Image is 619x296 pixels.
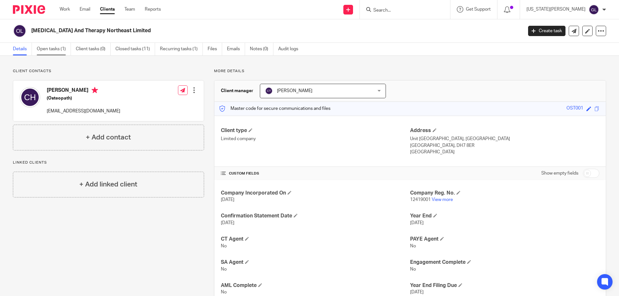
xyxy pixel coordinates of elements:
span: [DATE] [410,221,424,225]
a: Clients [100,6,115,13]
i: Primary [92,87,98,93]
a: View more [432,197,453,202]
span: No [410,267,416,272]
img: svg%3E [265,87,273,95]
a: Team [124,6,135,13]
h4: Confirmation Statement Date [221,213,410,219]
h4: Company Incorporated On [221,190,410,196]
p: Linked clients [13,160,204,165]
div: OST001 [566,105,583,112]
h4: SA Agent [221,259,410,266]
input: Search [373,8,431,14]
a: Emails [227,43,245,55]
p: More details [214,69,606,74]
a: Create task [528,26,565,36]
a: Details [13,43,32,55]
a: Closed tasks (11) [115,43,155,55]
p: Unit [GEOGRAPHIC_DATA], [GEOGRAPHIC_DATA] [410,136,599,142]
span: [DATE] [221,221,234,225]
a: Notes (0) [250,43,273,55]
a: Open tasks (1) [37,43,71,55]
a: Files [208,43,222,55]
span: [DATE] [221,197,234,202]
h4: Year End Filing Due [410,282,599,289]
a: Audit logs [278,43,303,55]
h4: PAYE Agent [410,236,599,243]
h3: Client manager [221,88,253,94]
img: svg%3E [13,24,26,38]
p: Limited company [221,136,410,142]
h4: CT Agent [221,236,410,243]
a: Email [80,6,90,13]
h4: Year End [410,213,599,219]
h4: Address [410,127,599,134]
p: Master code for secure communications and files [219,105,330,112]
p: [GEOGRAPHIC_DATA] [410,149,599,155]
h4: Client type [221,127,410,134]
p: [EMAIL_ADDRESS][DOMAIN_NAME] [47,108,120,114]
h5: (Osteopath) [47,95,120,101]
h4: Company Reg. No. [410,190,599,196]
span: 12419001 [410,197,431,202]
label: Show empty fields [541,170,578,177]
p: [GEOGRAPHIC_DATA], DH7 8ER [410,142,599,149]
span: No [221,267,227,272]
a: Work [60,6,70,13]
h4: + Add contact [86,132,131,142]
a: Client tasks (0) [76,43,111,55]
h4: [PERSON_NAME] [47,87,120,95]
h4: AML Complete [221,282,410,289]
h4: Engagement Complete [410,259,599,266]
img: svg%3E [589,5,599,15]
span: No [410,244,416,248]
span: No [221,290,227,294]
a: Recurring tasks (1) [160,43,203,55]
p: Client contacts [13,69,204,74]
h2: [MEDICAL_DATA] And Therapy Northeast Limited [31,27,421,34]
span: [PERSON_NAME] [277,89,312,93]
img: Pixie [13,5,45,14]
h4: CUSTOM FIELDS [221,171,410,176]
p: [US_STATE][PERSON_NAME] [526,6,585,13]
span: Get Support [466,7,491,12]
img: svg%3E [20,87,40,108]
span: [DATE] [410,290,424,294]
h4: + Add linked client [79,179,137,189]
span: No [221,244,227,248]
a: Reports [145,6,161,13]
